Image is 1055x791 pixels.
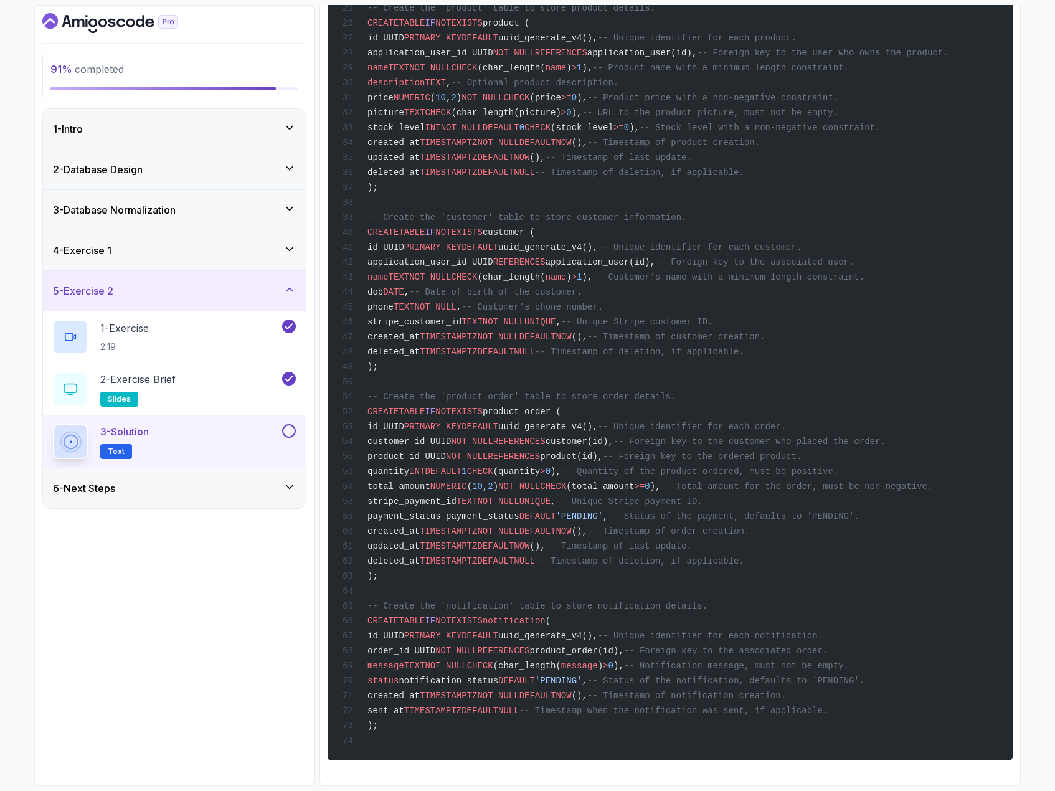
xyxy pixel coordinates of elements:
[461,93,503,103] span: NOT NULL
[587,93,838,103] span: -- Product price with a non-negative constraint.
[367,676,399,686] span: status
[43,271,306,311] button: 5-Exercise 2
[551,123,613,133] span: (stock_level
[572,691,587,701] span: (),
[367,511,519,521] span: payment_status payment_status
[451,407,482,417] span: EXISTS
[561,661,598,671] span: message
[556,332,571,342] span: NOW
[409,287,582,297] span: -- Date of birth of the customer.
[367,467,409,476] span: quantity
[598,631,823,641] span: -- Unique identifier for each notification.
[53,121,83,136] h3: 1 - Intro
[100,372,176,387] p: 2 - Exercise Brief
[53,283,113,298] h3: 5 - Exercise 2
[425,123,440,133] span: INT
[655,257,854,267] span: -- Foreign key to the associated user.
[540,467,545,476] span: >
[477,332,519,342] span: NOT NULL
[108,394,131,404] span: slides
[556,511,603,521] span: 'PENDING'
[556,317,561,327] span: ,
[425,227,435,237] span: IF
[420,138,477,148] span: TIMESTAMPTZ
[493,437,546,447] span: REFERENCES
[383,287,404,297] span: DATE
[367,3,655,13] span: -- Create the 'product' table to store product details.
[624,661,849,671] span: -- Notification message, must not be empty.
[367,646,435,656] span: order_id UUID
[477,63,545,73] span: (char_length(
[399,227,425,237] span: TABLE
[488,481,493,491] span: 2
[53,481,115,496] h3: 6 - Next Steps
[399,407,425,417] span: TABLE
[514,153,529,163] span: NOW
[446,452,488,462] span: NOT NULL
[472,481,483,491] span: 10
[556,496,702,506] span: -- Unique Stripe payment ID.
[420,153,477,163] span: TIMESTAMPTZ
[483,317,524,327] span: NOT NULL
[498,631,598,641] span: uuid_generate_v4(),
[43,149,306,189] button: 2-Database Design
[367,302,394,312] span: phone
[53,202,176,217] h3: 3 - Database Normalization
[404,108,425,118] span: TEXT
[461,706,498,716] span: DEFAULT
[367,33,404,43] span: id UUID
[572,332,587,342] span: (),
[404,706,461,716] span: TIMESTAMPTZ
[409,467,425,476] span: INT
[100,424,149,439] p: 3 - Solution
[467,661,493,671] span: CHECK
[582,676,587,686] span: ,
[650,481,661,491] span: ),
[42,13,207,33] a: Dashboard
[561,108,566,118] span: >
[540,452,603,462] span: product(id),
[477,541,514,551] span: DEFAULT
[498,422,598,432] span: uuid_generate_v4(),
[399,616,425,626] span: TABLE
[367,63,389,73] span: name
[467,467,493,476] span: CHECK
[451,78,618,88] span: -- Optional product description.
[367,48,493,58] span: application_user_id UUID
[598,242,802,252] span: -- Unique identifier for each customer.
[420,168,477,178] span: TIMESTAMPTZ
[451,272,477,282] span: CHECK
[587,676,864,686] span: -- Status of the notification, defaults to 'PENDING'.
[519,691,556,701] span: DEFAULT
[598,33,797,43] span: -- Unique identifier for each product.
[519,123,524,133] span: 0
[697,48,948,58] span: -- Foreign key to the user who owns the product.
[493,48,535,58] span: NOT NULL
[425,108,451,118] span: CHECK
[613,661,624,671] span: ),
[367,212,686,222] span: -- Create the 'customer' table to store customer information.
[535,347,744,357] span: -- Timestamp of deletion, if applicable.
[451,437,493,447] span: NOT NULL
[389,63,410,73] span: TEXT
[498,33,598,43] span: uuid_generate_v4(),
[493,661,561,671] span: (char_length(
[43,109,306,149] button: 1-Intro
[488,452,540,462] span: REFERENCES
[477,138,519,148] span: NOT NULL
[624,646,828,656] span: -- Foreign key to the associated order.
[603,452,802,462] span: -- Foreign key to the ordered product.
[503,93,529,103] span: CHECK
[367,616,399,626] span: CREATE
[53,162,143,177] h3: 2 - Database Design
[367,227,399,237] span: CREATE
[493,481,498,491] span: )
[425,661,466,671] span: NOT NULL
[529,541,545,551] span: (),
[367,123,425,133] span: stock_level
[435,93,446,103] span: 10
[367,452,446,462] span: product_id UUID
[561,317,713,327] span: -- Unique Stripe customer ID.
[498,706,519,716] span: NULL
[477,691,519,701] span: NOT NULL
